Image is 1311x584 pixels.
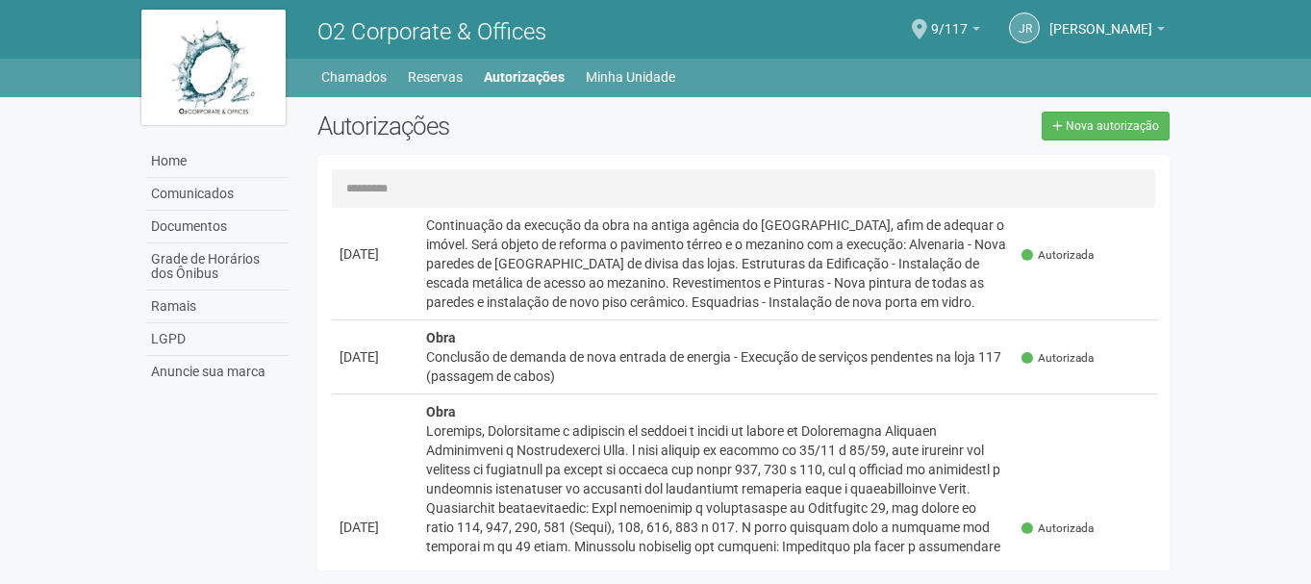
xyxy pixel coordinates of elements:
[1049,24,1165,39] a: [PERSON_NAME]
[1049,3,1152,37] span: Jonatas Rodrigues Oliveira Figueiredo
[586,63,675,90] a: Minha Unidade
[146,323,289,356] a: LGPD
[317,18,546,45] span: O2 Corporate & Offices
[321,63,387,90] a: Chamados
[340,518,411,537] div: [DATE]
[146,356,289,388] a: Anuncie sua marca
[340,244,411,264] div: [DATE]
[146,178,289,211] a: Comunicados
[1021,247,1094,264] span: Autorizada
[1066,119,1159,133] span: Nova autorização
[484,63,565,90] a: Autorizações
[426,330,456,345] strong: Obra
[1021,350,1094,367] span: Autorizada
[426,404,456,419] strong: Obra
[340,347,411,367] div: [DATE]
[317,112,729,140] h2: Autorizações
[931,3,968,37] span: 9/117
[426,347,1007,386] div: Conclusão de demanda de nova entrada de energia - Execução de serviços pendentes na loja 117 (pas...
[146,243,289,291] a: Grade de Horários dos Ônibus
[408,63,463,90] a: Reservas
[931,24,980,39] a: 9/117
[1042,112,1170,140] a: Nova autorização
[146,211,289,243] a: Documentos
[146,145,289,178] a: Home
[141,10,286,125] img: logo.jpg
[426,216,1007,312] div: Continuação da execução da obra na antiga agência do [GEOGRAPHIC_DATA], afim de adequar o imóvel....
[1021,521,1094,537] span: Autorizada
[146,291,289,323] a: Ramais
[1009,13,1040,43] a: JR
